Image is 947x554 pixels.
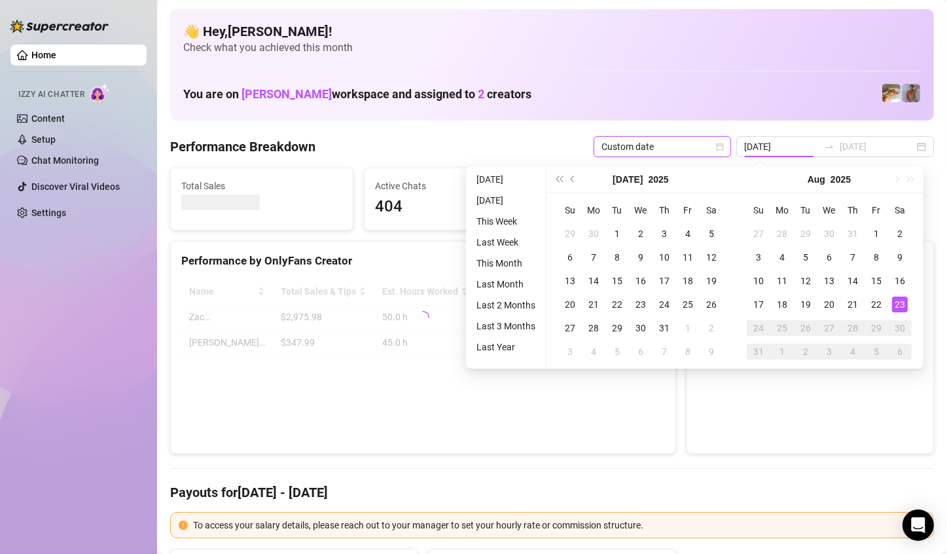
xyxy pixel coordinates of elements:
div: 25 [774,320,790,336]
td: 2025-08-29 [865,316,888,340]
div: 9 [633,249,649,265]
h4: 👋 Hey, [PERSON_NAME] ! [183,22,921,41]
td: 2025-08-19 [794,293,817,316]
span: exclamation-circle [179,521,188,530]
td: 2025-08-30 [888,316,912,340]
button: Previous month (PageUp) [566,166,581,193]
h4: Payouts for [DATE] - [DATE] [170,483,934,502]
span: swap-right [824,141,834,152]
td: 2025-07-06 [558,246,582,269]
div: 15 [868,273,884,289]
td: 2025-07-18 [676,269,700,293]
td: 2025-07-15 [605,269,629,293]
div: 13 [562,273,578,289]
div: 16 [892,273,908,289]
div: To access your salary details, please reach out to your manager to set your hourly rate or commis... [193,518,925,532]
div: 1 [868,226,884,242]
div: 7 [845,249,861,265]
td: 2025-07-11 [676,246,700,269]
div: 18 [680,273,696,289]
div: 27 [821,320,837,336]
td: 2025-07-19 [700,269,723,293]
li: Last Week [471,234,541,250]
td: 2025-08-23 [888,293,912,316]
td: 2025-08-06 [817,246,841,269]
div: 4 [680,226,696,242]
button: Choose a year [649,166,669,193]
td: 2025-08-16 [888,269,912,293]
td: 2025-07-27 [558,316,582,340]
div: 30 [892,320,908,336]
button: Choose a year [831,166,851,193]
td: 2025-07-08 [605,246,629,269]
div: 26 [798,320,813,336]
div: 18 [774,297,790,312]
div: 4 [774,249,790,265]
a: Setup [31,134,56,145]
div: 26 [704,297,719,312]
td: 2025-08-04 [770,246,794,269]
td: 2025-07-31 [652,316,676,340]
a: Discover Viral Videos [31,181,120,192]
td: 2025-08-05 [794,246,817,269]
img: logo-BBDzfeDw.svg [10,20,109,33]
td: 2025-08-31 [747,340,770,363]
div: 3 [656,226,672,242]
div: 29 [562,226,578,242]
div: 1 [680,320,696,336]
div: 17 [751,297,766,312]
td: 2025-07-29 [794,222,817,246]
div: 22 [868,297,884,312]
td: 2025-07-31 [841,222,865,246]
div: 8 [609,249,625,265]
div: 11 [680,249,696,265]
td: 2025-08-15 [865,269,888,293]
th: Mo [582,198,605,222]
div: 17 [656,273,672,289]
div: 3 [821,344,837,360]
input: Start date [744,139,819,154]
div: 2 [704,320,719,336]
td: 2025-07-03 [652,222,676,246]
td: 2025-08-07 [841,246,865,269]
div: 3 [562,344,578,360]
div: 12 [798,273,813,289]
td: 2025-07-16 [629,269,652,293]
td: 2025-07-30 [817,222,841,246]
li: This Week [471,213,541,229]
div: 14 [586,273,601,289]
div: 31 [656,320,672,336]
td: 2025-09-06 [888,340,912,363]
div: 16 [633,273,649,289]
div: 25 [680,297,696,312]
th: Th [841,198,865,222]
div: 27 [562,320,578,336]
div: 9 [704,344,719,360]
span: [PERSON_NAME] [241,87,332,101]
td: 2025-07-27 [747,222,770,246]
td: 2025-06-30 [582,222,605,246]
td: 2025-08-22 [865,293,888,316]
td: 2025-09-04 [841,340,865,363]
th: Fr [865,198,888,222]
th: Sa [700,198,723,222]
h1: You are on workspace and assigned to creators [183,87,531,102]
div: Performance by OnlyFans Creator [181,252,665,270]
td: 2025-08-14 [841,269,865,293]
img: Joey [902,84,920,102]
div: 28 [586,320,601,336]
div: 8 [868,249,884,265]
div: 2 [798,344,813,360]
td: 2025-08-01 [676,316,700,340]
div: 4 [845,344,861,360]
td: 2025-09-02 [794,340,817,363]
div: 30 [633,320,649,336]
td: 2025-08-26 [794,316,817,340]
div: 28 [774,226,790,242]
div: 27 [751,226,766,242]
li: Last 3 Months [471,318,541,334]
th: Su [747,198,770,222]
div: 2 [633,226,649,242]
div: 6 [633,344,649,360]
td: 2025-07-29 [605,316,629,340]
